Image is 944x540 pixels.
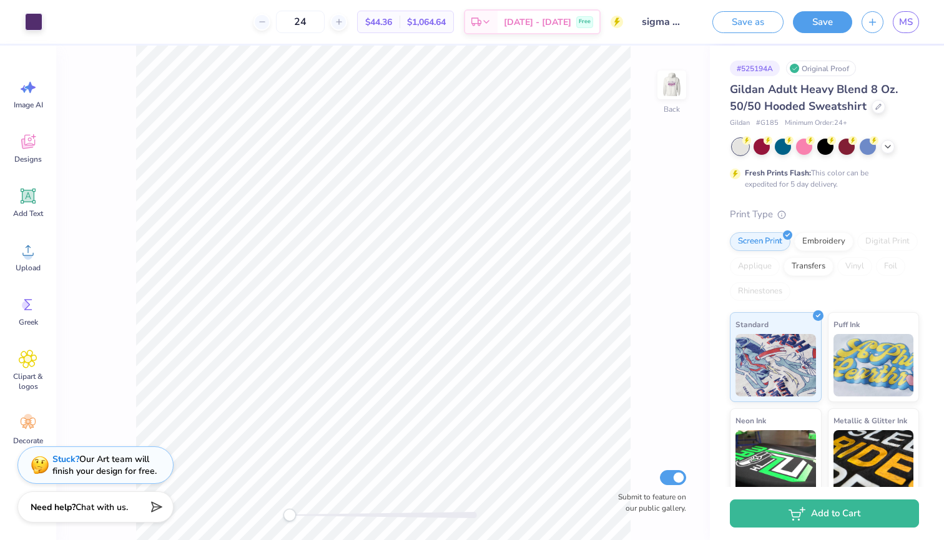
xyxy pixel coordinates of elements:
span: Gildan [730,118,750,129]
div: Original Proof [786,61,856,76]
div: Accessibility label [283,509,296,521]
div: Print Type [730,207,919,222]
img: Neon Ink [735,430,816,493]
div: Back [664,104,680,115]
span: Standard [735,318,769,331]
span: Image AI [14,100,43,110]
div: Applique [730,257,780,276]
img: Back [659,72,684,97]
strong: Need help? [31,501,76,513]
span: Add Text [13,209,43,218]
button: Add to Cart [730,499,919,528]
span: Puff Ink [833,318,860,331]
div: Transfers [784,257,833,276]
div: Foil [876,257,905,276]
span: Designs [14,154,42,164]
span: Chat with us. [76,501,128,513]
span: Upload [16,263,41,273]
span: Metallic & Glitter Ink [833,414,907,427]
span: $44.36 [365,16,392,29]
span: Gildan Adult Heavy Blend 8 Oz. 50/50 Hooded Sweatshirt [730,82,898,114]
img: Puff Ink [833,334,914,396]
span: Neon Ink [735,414,766,427]
input: – – [276,11,325,33]
span: # G185 [756,118,779,129]
div: Digital Print [857,232,918,251]
span: Free [579,17,591,26]
div: Embroidery [794,232,853,251]
div: # 525194A [730,61,780,76]
span: [DATE] - [DATE] [504,16,571,29]
label: Submit to feature on our public gallery. [611,491,686,514]
span: $1,064.64 [407,16,446,29]
img: Standard [735,334,816,396]
button: Save as [712,11,784,33]
span: Greek [19,317,38,327]
img: Metallic & Glitter Ink [833,430,914,493]
strong: Stuck? [52,453,79,465]
span: MS [899,15,913,29]
a: MS [893,11,919,33]
strong: Fresh Prints Flash: [745,168,811,178]
div: Rhinestones [730,282,790,301]
div: This color can be expedited for 5 day delivery. [745,167,898,190]
input: Untitled Design [632,9,694,34]
div: Screen Print [730,232,790,251]
div: Our Art team will finish your design for free. [52,453,157,477]
div: Vinyl [837,257,872,276]
span: Decorate [13,436,43,446]
span: Clipart & logos [7,371,49,391]
button: Save [793,11,852,33]
span: Minimum Order: 24 + [785,118,847,129]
